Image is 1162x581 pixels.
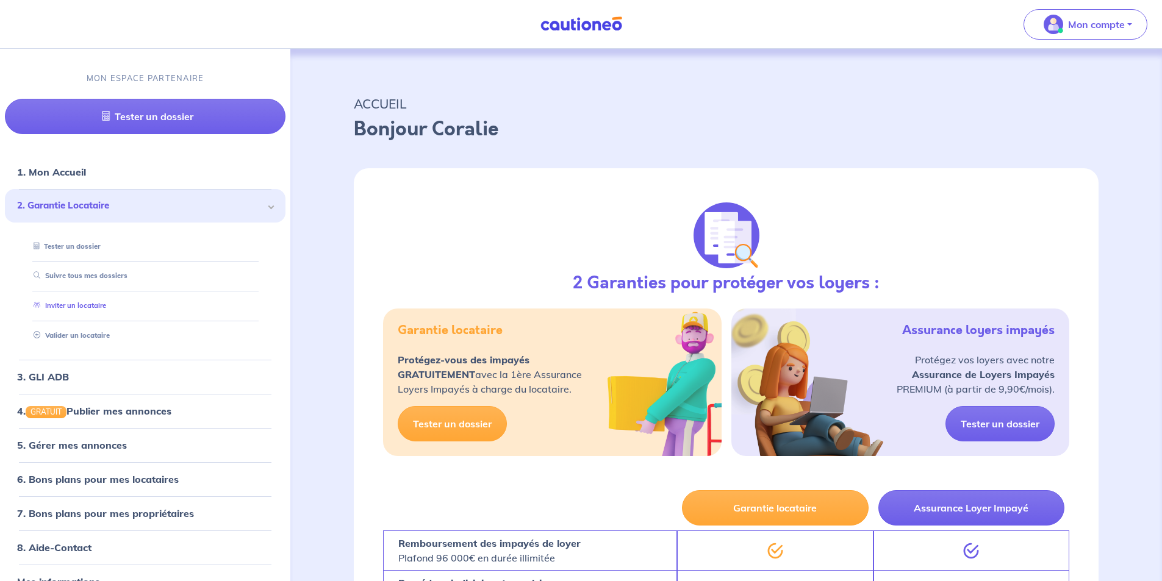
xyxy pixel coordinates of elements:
[17,371,69,383] a: 3. GLI ADB
[29,272,127,280] a: Suivre tous mes dossiers
[912,368,1055,380] strong: Assurance de Loyers Impayés
[398,536,581,565] p: Plafond 96 000€ en durée illimitée
[354,93,1099,115] p: ACCUEIL
[29,242,101,251] a: Tester un dossier
[536,16,627,32] img: Cautioneo
[354,115,1099,144] p: Bonjour Coralie
[398,354,529,380] strong: Protégez-vous des impayés GRATUITEMENT
[398,406,507,441] a: Tester un dossier
[20,266,271,287] div: Suivre tous mes dossiers
[694,202,759,268] img: justif-loupe
[1044,15,1063,34] img: illu_account_valid_menu.svg
[17,507,194,519] a: 7. Bons plans pour mes propriétaires
[398,323,503,338] h5: Garantie locataire
[17,473,179,485] a: 6. Bons plans pour mes locataires
[17,166,86,178] a: 1. Mon Accueil
[878,490,1064,526] button: Assurance Loyer Impayé
[17,405,171,417] a: 4.GRATUITPublier mes annonces
[1024,9,1147,40] button: illu_account_valid_menu.svgMon compte
[945,406,1055,441] a: Tester un dossier
[5,99,285,134] a: Tester un dossier
[17,199,264,213] span: 2. Garantie Locataire
[29,302,106,310] a: Inviter un locataire
[5,365,285,389] div: 3. GLI ADB
[897,352,1055,396] p: Protégez vos loyers avec notre PREMIUM (à partir de 9,90€/mois).
[573,273,880,294] h3: 2 Garanties pour protéger vos loyers :
[17,541,91,554] a: 8. Aide-Contact
[5,535,285,560] div: 8. Aide-Contact
[398,352,582,396] p: avec la 1ère Assurance Loyers Impayés à charge du locataire.
[5,189,285,223] div: 2. Garantie Locataire
[398,537,581,549] strong: Remboursement des impayés de loyer
[5,433,285,457] div: 5. Gérer mes annonces
[20,296,271,316] div: Inviter un locataire
[5,399,285,423] div: 4.GRATUITPublier mes annonces
[5,501,285,526] div: 7. Bons plans pour mes propriétaires
[29,331,110,340] a: Valider un locataire
[5,160,285,184] div: 1. Mon Accueil
[20,237,271,257] div: Tester un dossier
[902,323,1055,338] h5: Assurance loyers impayés
[1068,17,1125,32] p: Mon compte
[17,439,127,451] a: 5. Gérer mes annonces
[682,490,868,526] button: Garantie locataire
[20,326,271,346] div: Valider un locataire
[5,467,285,491] div: 6. Bons plans pour mes locataires
[87,73,204,84] p: MON ESPACE PARTENAIRE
